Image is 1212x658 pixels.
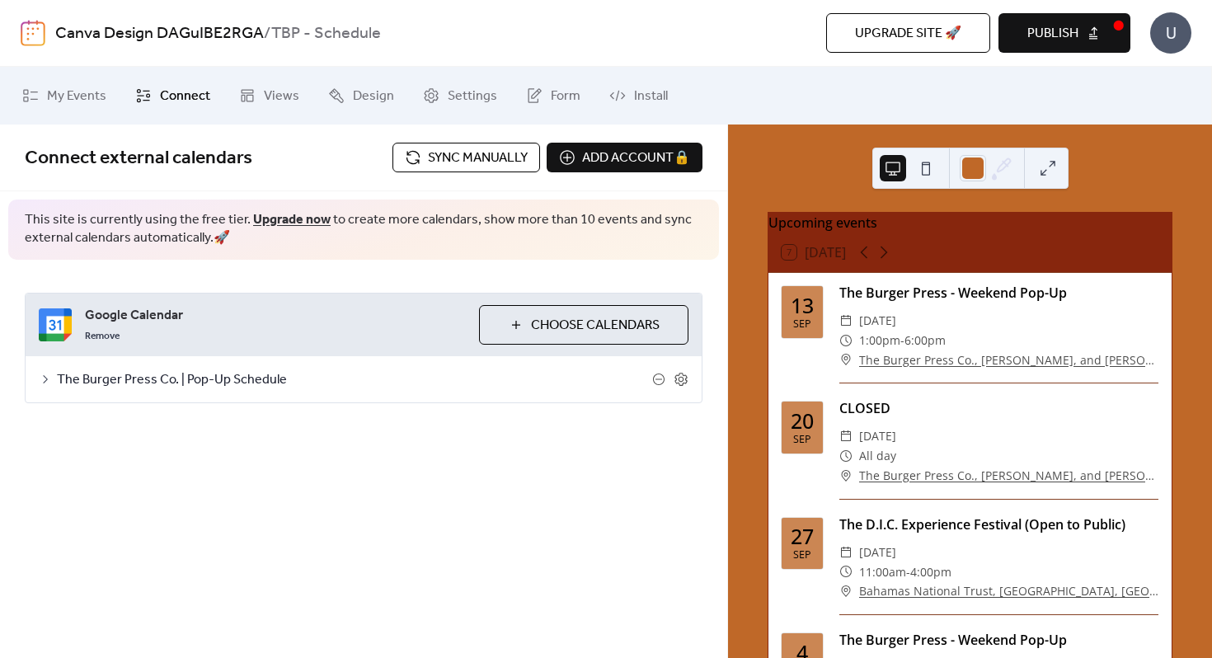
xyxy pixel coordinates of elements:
[57,370,652,390] span: The Burger Press Co. | Pop-Up Schedule
[264,18,271,49] b: /
[448,87,497,106] span: Settings
[859,543,896,562] span: [DATE]
[910,562,951,582] span: 4:00pm
[859,331,900,350] span: 1:00pm
[160,87,210,106] span: Connect
[392,143,540,172] button: Sync manually
[998,13,1130,53] button: Publish
[839,426,853,446] div: ​
[514,73,593,118] a: Form
[839,350,853,370] div: ​
[839,446,853,466] div: ​
[859,311,896,331] span: [DATE]
[1027,24,1078,44] span: Publish
[859,581,1158,601] a: Bahamas National Trust, [GEOGRAPHIC_DATA], [GEOGRAPHIC_DATA], [GEOGRAPHIC_DATA]
[839,562,853,582] div: ​
[859,350,1158,370] a: The Burger Press Co., [PERSON_NAME], and [PERSON_NAME] St, [GEOGRAPHIC_DATA], [GEOGRAPHIC_DATA]
[791,526,814,547] div: 27
[411,73,510,118] a: Settings
[271,18,381,49] b: TBP - Schedule
[839,398,1158,418] div: CLOSED
[21,20,45,46] img: logo
[839,466,853,486] div: ​
[25,140,252,176] span: Connect external calendars
[793,435,811,445] div: Sep
[793,319,811,330] div: Sep
[839,630,1158,650] div: The Burger Press - Weekend Pop-Up
[85,306,466,326] span: Google Calendar
[479,305,688,345] button: Choose Calendars
[904,331,946,350] span: 6:00pm
[634,87,668,106] span: Install
[839,543,853,562] div: ​
[839,331,853,350] div: ​
[353,87,394,106] span: Design
[1150,12,1191,54] div: U
[859,466,1158,486] a: The Burger Press Co., [PERSON_NAME], and [PERSON_NAME] St, [GEOGRAPHIC_DATA], [GEOGRAPHIC_DATA]
[855,24,961,44] span: Upgrade site 🚀
[900,331,904,350] span: -
[47,87,106,106] span: My Events
[859,426,896,446] span: [DATE]
[791,411,814,431] div: 20
[906,562,910,582] span: -
[839,581,853,601] div: ​
[10,73,119,118] a: My Events
[428,148,528,168] span: Sync manually
[253,207,331,233] a: Upgrade now
[551,87,580,106] span: Form
[55,18,264,49] a: Canva Design DAGuIBE2RGA
[859,446,896,466] span: All day
[597,73,680,118] a: Install
[839,311,853,331] div: ​
[839,515,1158,534] div: The D.I.C. Experience Festival (Open to Public)
[531,316,660,336] span: Choose Calendars
[839,283,1158,303] div: The Burger Press - Weekend Pop-Up
[768,213,1172,233] div: Upcoming events
[85,330,120,343] span: Remove
[826,13,990,53] button: Upgrade site 🚀
[123,73,223,118] a: Connect
[793,550,811,561] div: Sep
[859,562,906,582] span: 11:00am
[25,211,702,248] span: This site is currently using the free tier. to create more calendars, show more than 10 events an...
[227,73,312,118] a: Views
[264,87,299,106] span: Views
[791,295,814,316] div: 13
[316,73,406,118] a: Design
[39,308,72,341] img: google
